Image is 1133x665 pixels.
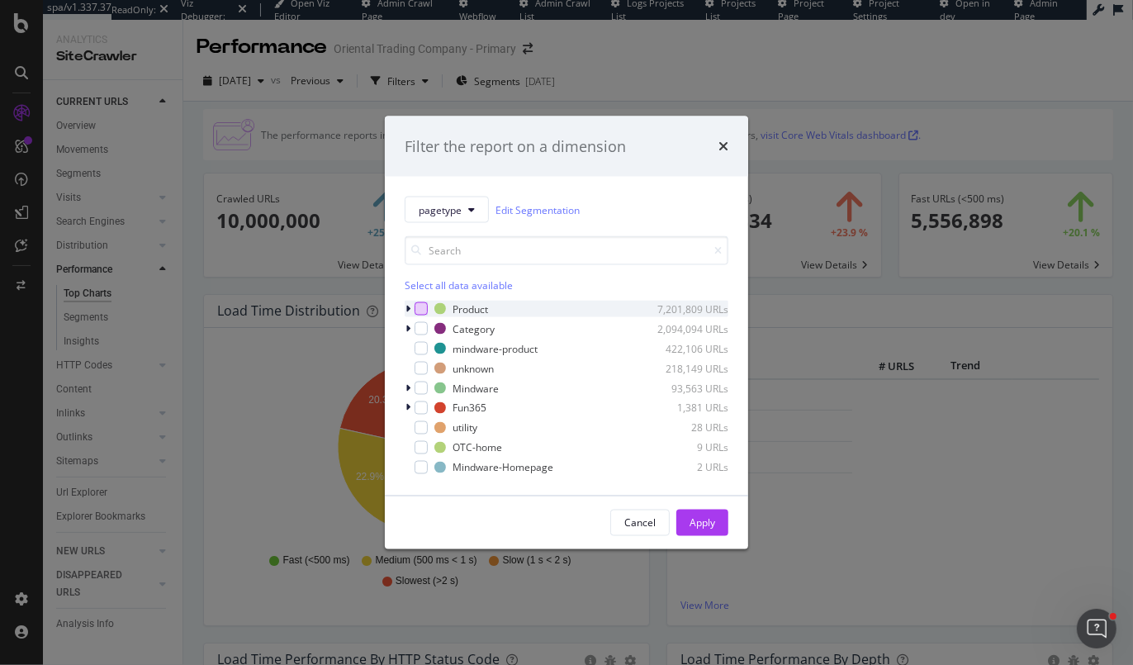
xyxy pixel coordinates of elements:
div: mindware-product [453,341,538,355]
div: times [718,135,728,157]
div: 9 URLs [647,440,728,454]
div: Category [453,321,495,335]
div: Apply [690,515,715,530]
iframe: Intercom live chat [1077,609,1116,648]
button: pagetype [405,197,489,223]
div: Cancel [624,515,656,530]
div: 218,149 URLs [647,361,728,375]
div: 28 URLs [647,420,728,435]
div: Fun365 [453,401,486,415]
div: Filter the report on a dimension [405,135,626,157]
input: Search [405,236,728,265]
div: Select all data available [405,278,728,292]
button: Cancel [610,510,670,536]
div: Mindware [453,381,499,395]
div: OTC-home [453,440,502,454]
span: pagetype [419,202,462,216]
div: Product [453,302,488,316]
div: unknown [453,361,494,375]
div: 2,094,094 URLs [647,321,728,335]
div: modal [385,116,748,549]
a: Edit Segmentation [495,201,580,218]
div: 2 URLs [647,460,728,474]
div: 422,106 URLs [647,341,728,355]
div: 93,563 URLs [647,381,728,395]
div: utility [453,420,477,435]
div: Mindware-Homepage [453,460,553,474]
button: Apply [676,510,728,536]
div: 7,201,809 URLs [647,302,728,316]
div: 1,381 URLs [647,401,728,415]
